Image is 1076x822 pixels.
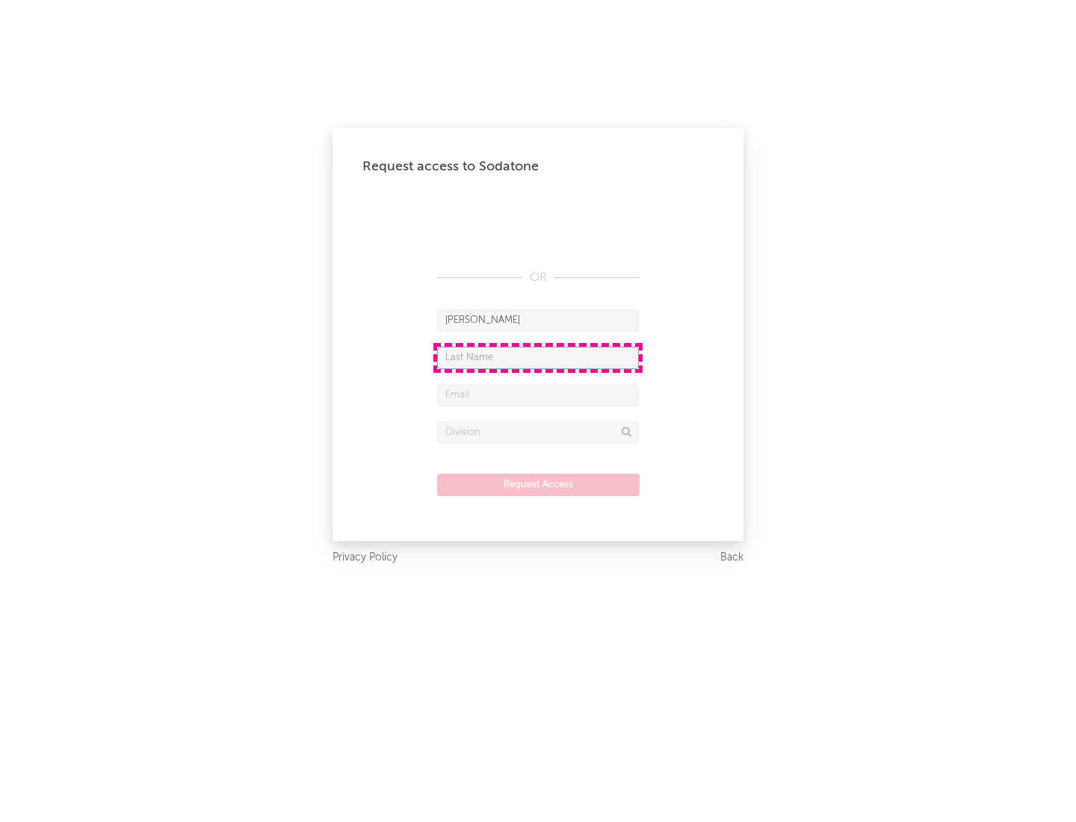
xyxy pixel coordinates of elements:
input: Last Name [437,347,639,369]
div: Request access to Sodatone [362,158,714,176]
input: First Name [437,309,639,332]
input: Email [437,384,639,407]
button: Request Access [437,474,640,496]
input: Division [437,421,639,444]
div: OR [437,269,639,287]
a: Back [720,548,743,567]
a: Privacy Policy [333,548,398,567]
